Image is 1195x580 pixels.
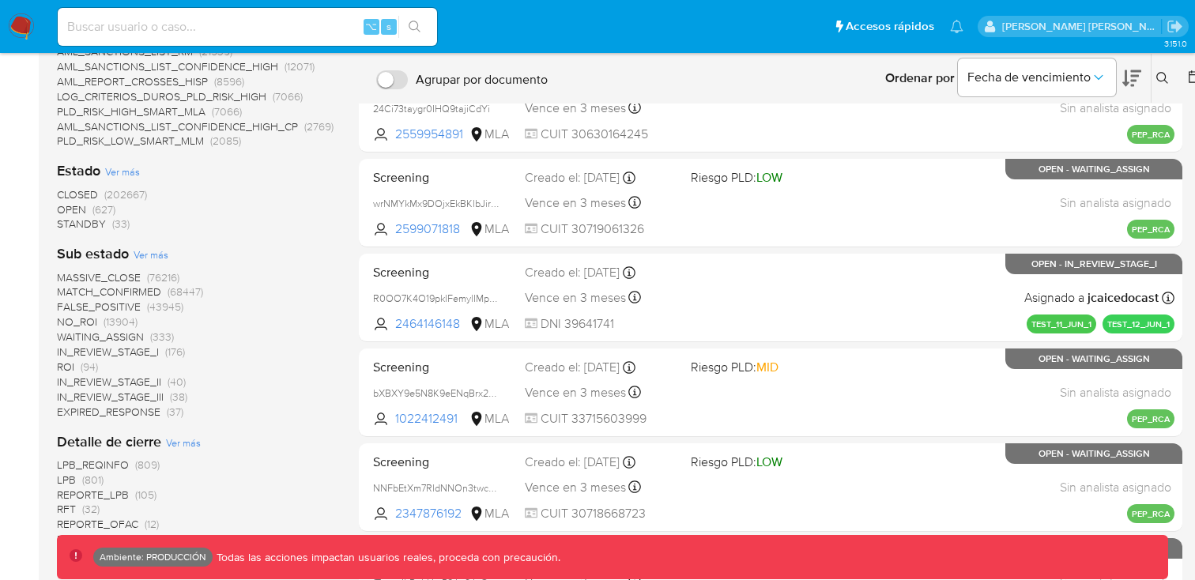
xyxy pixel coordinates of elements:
a: Notificaciones [950,20,963,33]
span: s [386,19,391,34]
input: Buscar usuario o caso... [58,17,437,37]
p: Ambiente: PRODUCCIÓN [100,554,206,560]
a: Salir [1167,18,1183,35]
span: Accesos rápidos [846,18,934,35]
span: 3.151.0 [1164,37,1187,50]
button: search-icon [398,16,431,38]
span: ⌥ [365,19,377,34]
p: Todas las acciones impactan usuarios reales, proceda con precaución. [213,550,560,565]
p: natalia.maison@mercadolibre.com [1002,19,1162,34]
